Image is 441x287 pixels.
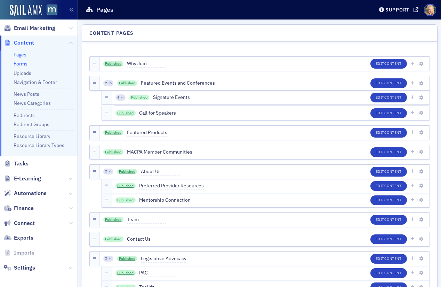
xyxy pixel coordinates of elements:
[370,254,407,264] button: EditContent
[14,121,49,127] a: Redirect Groups
[14,61,27,67] a: Forms
[42,5,57,16] a: View Homepage
[89,30,134,37] h4: Content Pages
[4,24,55,32] a: Email Marketing
[385,7,409,13] div: Support
[370,93,407,102] button: EditContent
[14,175,41,183] span: E-Learning
[14,189,47,197] span: Automations
[103,236,123,242] a: Published
[47,5,57,15] img: SailAMX
[370,78,407,88] button: EditContent
[370,59,407,69] button: EditContent
[139,196,191,204] span: Mentorship Connection
[14,39,34,47] span: Content
[14,91,39,97] a: News Posts
[127,148,192,156] span: MACPA Member Communities
[14,264,35,272] span: Settings
[370,195,407,205] button: EditContent
[370,215,407,225] button: EditContent
[10,5,42,16] img: SailAMX
[384,197,402,202] span: Content
[384,169,402,174] span: Content
[115,270,136,276] a: Published
[127,60,166,68] span: Why Join
[139,269,178,277] span: PAC
[4,204,34,212] a: Finance
[141,168,180,176] span: About Us
[14,204,34,212] span: Finance
[384,217,402,222] span: Content
[105,256,107,261] span: 2
[153,94,192,101] span: Signature Events
[14,52,26,58] a: Pages
[103,149,123,155] a: Published
[115,197,136,203] a: Published
[103,130,123,135] a: Published
[4,219,35,227] a: Connect
[139,109,178,117] span: Call for Speakers
[370,268,407,278] button: EditContent
[127,129,167,137] span: Featured Products
[4,264,35,272] a: Settings
[117,256,137,262] a: Published
[127,216,166,224] span: Team
[384,236,402,241] span: Content
[384,183,402,188] span: Content
[139,182,204,190] span: Preferred Provider Resources
[14,24,55,32] span: Email Marketing
[4,249,34,257] a: Imports
[4,39,34,47] a: Content
[14,219,35,227] span: Connect
[370,108,407,118] button: EditContent
[384,61,402,66] span: Content
[105,169,107,174] span: 2
[14,234,33,242] span: Exports
[4,189,47,197] a: Automations
[384,149,402,154] span: Content
[141,79,215,87] span: Featured Events and Conferences
[14,112,35,118] a: Redirects
[14,100,51,106] a: News Categories
[370,181,407,191] button: EditContent
[14,160,29,168] span: Tasks
[141,255,186,263] span: Legislative Advocacy
[370,167,407,177] button: EditContent
[14,79,57,85] a: Navigation & Footer
[384,110,402,115] span: Content
[14,142,64,148] a: Resource Library Types
[384,270,402,275] span: Content
[384,80,402,85] span: Content
[105,81,107,86] span: 2
[4,234,33,242] a: Exports
[115,183,136,189] a: Published
[370,234,407,244] button: EditContent
[117,80,137,86] a: Published
[14,249,34,257] span: Imports
[384,95,402,100] span: Content
[117,95,119,100] span: 4
[14,70,31,76] a: Uploads
[370,128,407,138] button: EditContent
[103,61,123,67] a: Published
[117,169,137,174] a: Published
[127,235,166,243] span: Contact Us
[115,110,136,116] a: Published
[4,160,29,168] a: Tasks
[129,95,150,100] a: Published
[4,175,41,183] a: E-Learning
[370,147,407,157] button: EditContent
[384,256,402,261] span: Content
[103,217,123,223] a: Published
[96,6,113,14] h1: Pages
[424,4,436,16] span: Profile
[384,130,402,135] span: Content
[14,133,50,139] a: Resource Library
